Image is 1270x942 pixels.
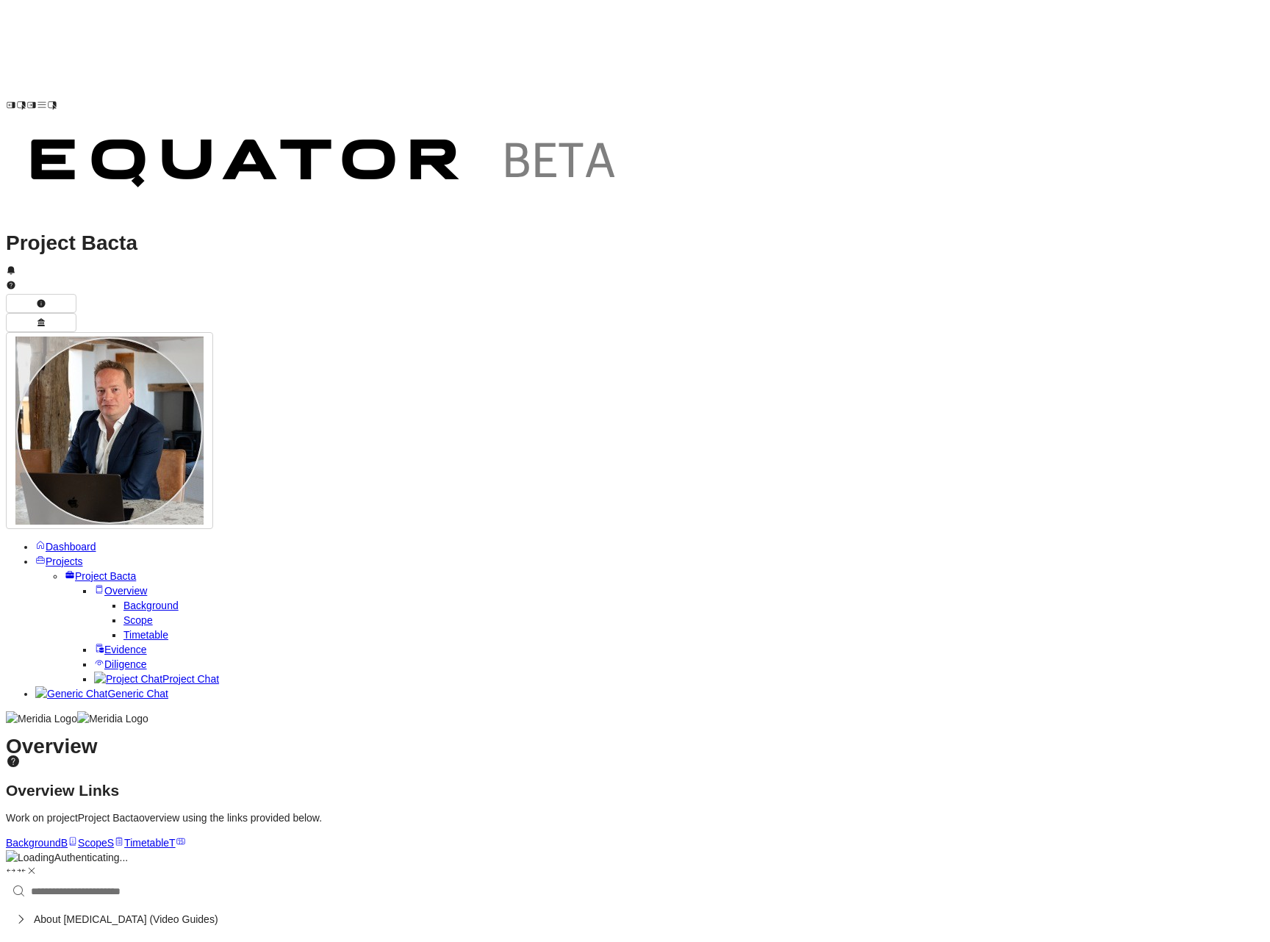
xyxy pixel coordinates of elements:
span: B [61,837,68,849]
img: Meridia Logo [6,711,77,726]
a: Project Bacta [65,570,136,582]
span: Diligence [104,658,147,670]
img: Customer Logo [6,114,645,218]
a: Project ChatProject Chat [94,673,219,685]
h2: Overview Links [6,783,1264,798]
a: Projects [35,556,83,567]
span: Dashboard [46,541,96,553]
a: Dashboard [35,541,96,553]
p: Work on project Project Bacta overview using the links provided below. [6,810,1264,825]
a: Diligence [94,658,147,670]
a: Generic ChatGeneric Chat [35,688,168,700]
button: About [MEDICAL_DATA] (Video Guides) [6,903,1264,935]
h1: Project Bacta [6,236,1264,251]
h1: Overview [6,739,1264,769]
a: Timetable [123,629,168,641]
span: Generic Chat [107,688,168,700]
span: T [169,837,176,849]
a: ScopeS [78,837,124,849]
img: Meridia Logo [77,711,148,726]
span: Project Bacta [75,570,136,582]
span: Authenticating... [54,852,128,863]
span: S [107,837,114,849]
a: Evidence [94,644,147,655]
img: Project Chat [94,672,162,686]
img: Profile Icon [15,337,204,525]
a: Scope [123,614,153,626]
a: BackgroundB [6,837,78,849]
span: Projects [46,556,83,567]
span: Overview [104,585,147,597]
a: TimetableT [124,837,186,849]
img: Loading [6,850,54,865]
a: Background [123,600,179,611]
img: Customer Logo [57,6,697,110]
span: Evidence [104,644,147,655]
a: Overview [94,585,147,597]
span: Project Chat [162,673,219,685]
img: Generic Chat [35,686,107,701]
